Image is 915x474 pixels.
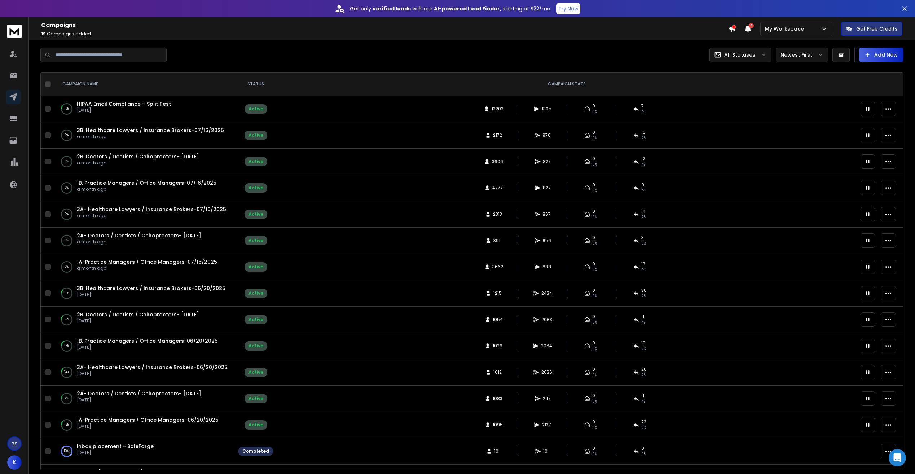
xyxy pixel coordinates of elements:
p: 0 % [65,184,69,192]
span: 1305 [542,106,551,112]
td: 10%HIPAA Email Compliance – Split Test[DATE] [54,96,234,122]
a: 1A-Practice Managers / Office Managers-06/20/2025 [77,416,219,423]
button: Newest First [776,48,828,62]
span: 2083 [541,317,552,322]
span: 867 [542,211,551,217]
a: 3B. Healthcare Lawyers / Insurance Brokers-06/20/2025 [77,285,225,292]
a: 3B. Healthcare Lawyers / Insurance Brokers-07/16/2025 [77,127,224,134]
span: 0% [592,214,597,220]
p: 10 % [65,105,69,113]
span: 0 [592,103,595,109]
span: 1 % [641,162,645,167]
span: 19 [41,31,46,37]
span: 0 [592,367,595,372]
p: [DATE] [77,423,219,429]
span: 2 % [641,425,646,431]
td: 12%1A-Practice Managers / Office Managers-06/20/2025[DATE] [54,412,234,438]
div: Completed [242,448,269,454]
span: 827 [543,185,551,191]
td: 0%1A-Practice Managers / Office Managers-07/16/2025a month ago [54,254,234,280]
a: 2A- Doctors / Dentists / Chiropractors- [DATE] [77,390,201,397]
td: 0%1B. Practice Managers / Office Managers-07/16/2025a month ago [54,175,234,201]
button: Get Free Credits [841,22,902,36]
span: 0% [592,399,597,404]
span: 16 [641,130,646,135]
p: 17 % [65,342,69,350]
span: 0 % [641,241,646,246]
span: 0% [592,346,597,352]
a: 3A- Healthcare Lawyers / Insurance Brokers-07/16/2025 [77,206,226,213]
a: Inbox placement - SaleForge [77,443,154,450]
span: 0% [592,267,597,273]
span: 3911 [493,238,502,243]
span: 0% [592,372,597,378]
span: 2117 [543,396,551,401]
p: 0 % [65,211,69,218]
p: a month ago [77,239,201,245]
td: 9%2A- Doctors / Dentists / Chiropractors- [DATE][DATE] [54,386,234,412]
td: 14%3A- Healthcare Lawyers / Insurance Brokers-06/20/2025[DATE] [54,359,234,386]
th: CAMPAIGN STATS [277,73,856,96]
span: 23 [641,419,646,425]
span: 1B. Practice Managers / Office Managers-06/20/2025 [77,337,218,344]
a: 1B. Practice Managers / Office Managers-07/16/2025 [77,179,216,186]
span: 2172 [493,132,502,138]
button: K [7,455,22,470]
span: 2313 [493,211,502,217]
div: Active [248,185,263,191]
p: Campaigns added [41,31,729,37]
p: 13 % [65,316,69,323]
span: 2137 [542,422,551,428]
span: 0% [592,109,597,115]
span: 11 [641,314,644,320]
td: 11%3B. Healthcare Lawyers / Insurance Brokers-06/20/2025[DATE] [54,280,234,307]
span: 0 [592,419,595,425]
span: 12 [641,156,645,162]
h1: Campaigns [41,21,729,30]
img: logo [7,25,22,38]
span: 1012 [493,369,502,375]
span: 0 [592,156,595,162]
a: 2B. Doctors / Dentists / Chiropractors- [DATE] [77,153,199,160]
span: 0% [592,320,597,325]
span: 1083 [493,396,502,401]
span: 0% [592,241,597,246]
p: 0 % [65,158,69,165]
div: Active [248,422,263,428]
span: 1215 [493,290,502,296]
span: 10 [543,448,550,454]
th: STATUS [234,73,277,96]
span: 3 [641,235,644,241]
span: 1A-Practice Managers / Office Managers-07/16/2025 [77,258,217,265]
span: 1 % [641,109,645,115]
span: 1 % [641,267,645,273]
div: Active [248,396,263,401]
span: 4777 [492,185,503,191]
span: 0 [592,235,595,241]
span: 0 [592,182,595,188]
div: Active [248,106,263,112]
p: 0 % [65,132,69,139]
a: HIPAA Email Compliance – Split Test [77,100,171,107]
p: 11 % [65,290,69,297]
span: 0% [592,162,597,167]
span: 19 [641,340,646,346]
p: 0 % [65,263,69,271]
a: 2B. Doctors / Dentists / Chiropractors- [DATE] [77,311,199,318]
div: Active [248,264,263,270]
span: 14 [641,209,646,214]
p: [DATE] [77,397,201,403]
span: 0 [592,340,595,346]
span: 9 [641,182,644,188]
p: Get only with our starting at $22/mo [350,5,550,12]
span: 0% [592,425,597,431]
div: Active [248,317,263,322]
div: Active [248,159,263,164]
span: 888 [542,264,551,270]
